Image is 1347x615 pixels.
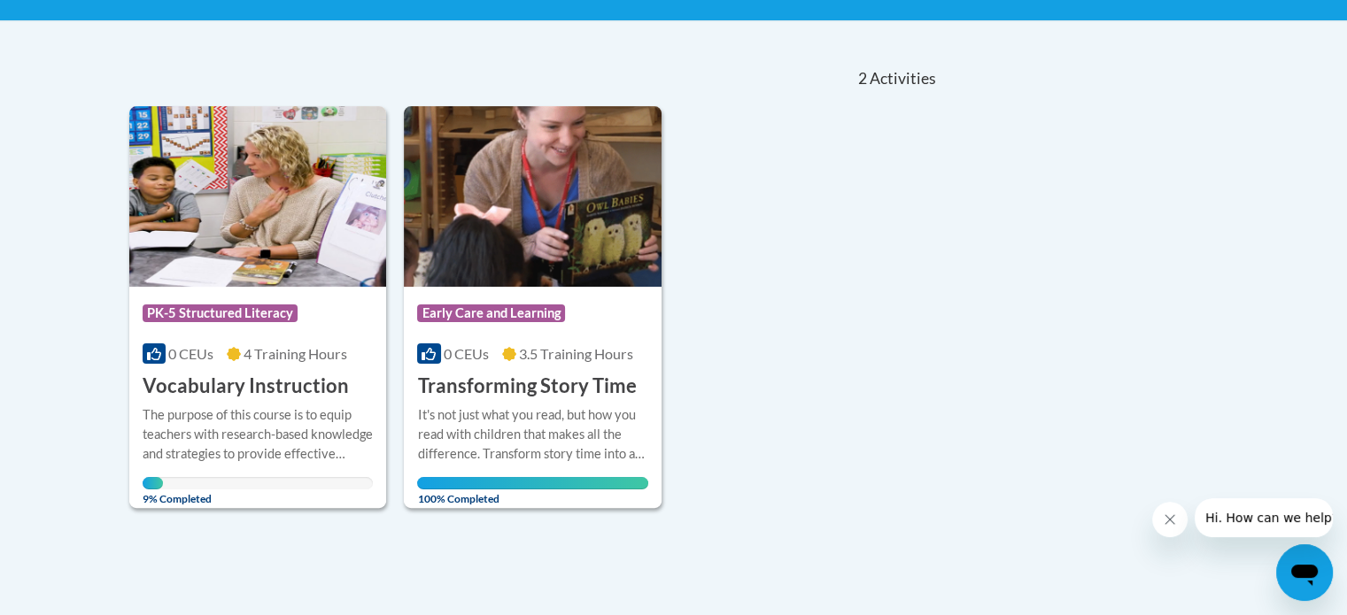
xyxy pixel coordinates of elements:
[417,477,648,489] div: Your progress
[244,345,347,362] span: 4 Training Hours
[143,477,163,505] span: 9% Completed
[404,106,662,287] img: Course Logo
[129,106,387,508] a: Course LogoPK-5 Structured Literacy0 CEUs4 Training Hours Vocabulary InstructionThe purpose of th...
[143,304,298,322] span: PK-5 Structured Literacy
[143,405,374,464] div: The purpose of this course is to equip teachers with research-based knowledge and strategies to p...
[143,477,163,489] div: Your progress
[404,106,662,508] a: Course LogoEarly Care and Learning0 CEUs3.5 Training Hours Transforming Story TimeIt's not just w...
[857,69,866,88] span: 2
[1195,498,1333,537] iframe: Message from company
[1276,544,1333,601] iframe: Button to launch messaging window
[870,69,936,88] span: Activities
[1152,502,1188,537] iframe: Close message
[519,345,633,362] span: 3.5 Training Hours
[11,12,143,27] span: Hi. How can we help?
[417,405,648,464] div: It's not just what you read, but how you read with children that makes all the difference. Transf...
[129,106,387,287] img: Course Logo
[417,304,565,322] span: Early Care and Learning
[444,345,489,362] span: 0 CEUs
[417,373,636,400] h3: Transforming Story Time
[143,373,349,400] h3: Vocabulary Instruction
[417,477,648,505] span: 100% Completed
[168,345,213,362] span: 0 CEUs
